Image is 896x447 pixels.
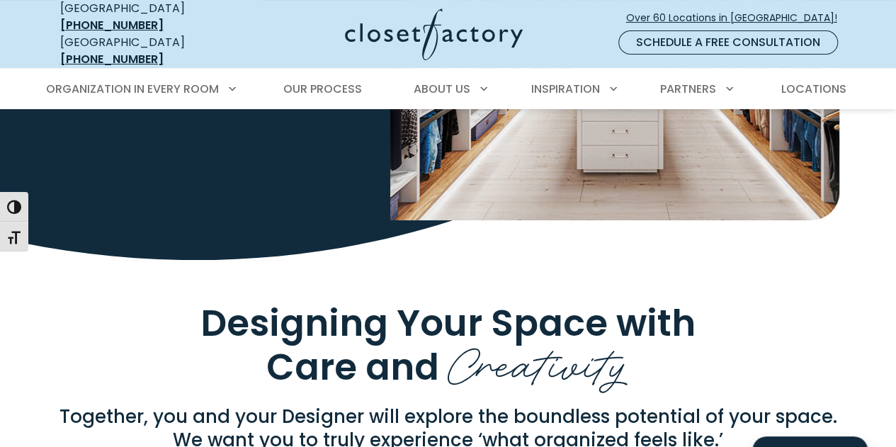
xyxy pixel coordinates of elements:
nav: Primary Menu [36,69,861,109]
span: Organization in Every Room [46,81,219,97]
a: Schedule a Free Consultation [618,30,838,55]
img: Closet Factory Logo [345,9,523,60]
span: Inspiration [531,81,600,97]
span: Care and [266,341,439,392]
span: Over 60 Locations in [GEOGRAPHIC_DATA]! [626,11,849,26]
span: Partners [660,81,716,97]
span: Designing Your Space with [200,298,696,349]
div: [GEOGRAPHIC_DATA] [60,34,234,68]
a: [PHONE_NUMBER] [60,51,164,67]
span: Locations [781,81,846,97]
span: Creativity [448,326,630,394]
a: Over 60 Locations in [GEOGRAPHIC_DATA]! [625,6,849,30]
span: About Us [414,81,470,97]
a: [PHONE_NUMBER] [60,17,164,33]
span: Our Process [283,81,362,97]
